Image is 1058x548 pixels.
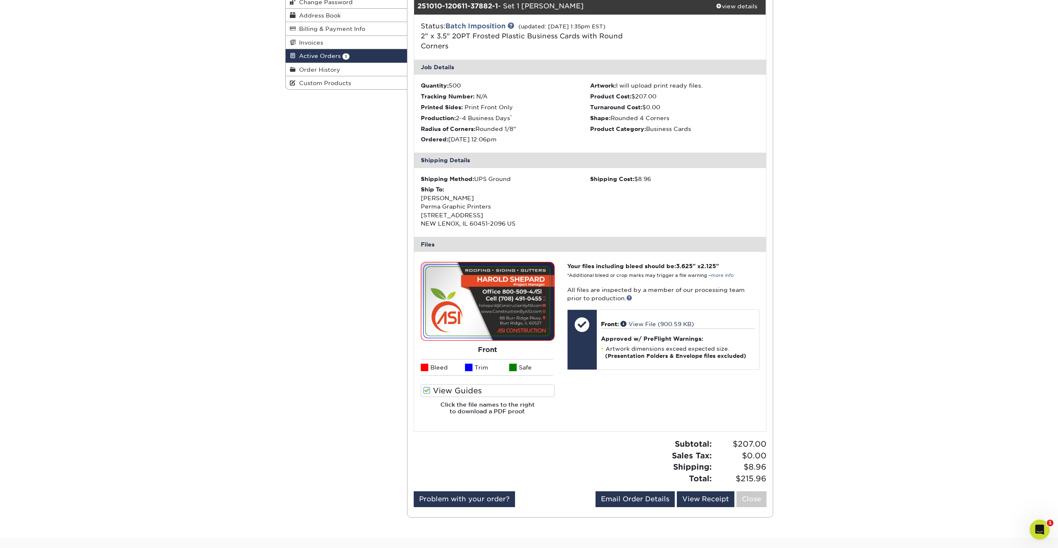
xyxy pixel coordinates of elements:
a: Email Order Details [596,491,675,507]
strong: Your files including bleed should be: " x " [567,263,719,269]
div: UPS Ground [421,175,590,183]
a: Address Book [286,9,407,22]
strong: Ship To: [421,186,444,193]
span: Address Book [296,12,341,19]
span: N/A [476,93,488,100]
strong: Artwork: [590,82,616,89]
li: Bleed [421,359,465,376]
strong: Printed Sides: [421,104,463,111]
span: Billing & Payment Info [296,25,365,32]
a: Order History [286,63,407,76]
a: Problem with your order? [414,491,515,507]
div: Shipping Details [414,153,766,168]
div: Front [421,341,555,359]
a: Close [736,491,766,507]
li: $207.00 [590,92,759,101]
strong: Radius of Corners: [421,126,475,132]
li: 2-4 Business Days [421,114,590,122]
div: view details [707,2,766,10]
strong: Turnaround Cost: [590,104,642,111]
div: Files [414,237,766,252]
a: Batch Imposition [445,22,505,30]
small: (updated: [DATE] 1:35pm EST) [518,23,606,30]
a: Invoices [286,36,407,49]
h6: Click the file names to the right to download a PDF proof. [421,401,555,422]
span: 3.625 [676,263,693,269]
a: Billing & Payment Info [286,22,407,35]
strong: Tracking Number: [421,93,475,100]
a: 2" x 3.5" 20PT Frosted Plastic Business Cards with Round Corners [421,32,623,50]
li: Business Cards [590,125,759,133]
p: All files are inspected by a member of our processing team prior to production. [567,286,759,303]
strong: Product Category: [590,126,646,132]
div: Job Details [414,60,766,75]
strong: Shipping Cost: [590,176,634,182]
span: 2.125 [701,263,716,269]
span: $8.96 [714,461,766,473]
span: Order History [296,66,340,73]
li: [DATE] 12:06pm [421,135,590,143]
span: $207.00 [714,438,766,450]
span: $215.96 [714,473,766,485]
span: $0.00 [714,450,766,462]
span: Print Front Only [465,104,513,111]
span: 1 [1047,520,1053,526]
strong: Shipping: [673,462,712,471]
li: Safe [509,359,553,376]
iframe: Intercom live chat [1030,520,1050,540]
label: View Guides [421,384,555,397]
li: I will upload print ready files. [590,81,759,90]
strong: Total: [689,474,712,483]
a: Custom Products [286,76,407,89]
span: Invoices [296,39,323,46]
li: Rounded 1/8" [421,125,590,133]
strong: Sales Tax: [672,451,712,460]
li: 500 [421,81,590,90]
span: Front: [601,321,619,327]
a: Active Orders 1 [286,49,407,63]
li: Artwork dimensions exceed expected size. [601,345,755,359]
strong: Shipping Method: [421,176,474,182]
span: Active Orders [296,53,341,59]
a: View File (900.59 KB) [621,321,694,327]
li: $0.00 [590,103,759,111]
span: Custom Products [296,80,351,86]
strong: Ordered: [421,136,448,143]
strong: Shape: [590,115,611,121]
strong: 251010-120611-37882-1 [417,2,498,10]
div: $8.96 [590,175,759,183]
strong: Product Cost: [590,93,631,100]
div: [PERSON_NAME] Perma Graphic Printers [STREET_ADDRESS] NEW LENOX, IL 60451-2096 US [421,185,590,228]
span: 1 [342,53,349,60]
strong: Subtotal: [675,439,712,448]
strong: Quantity: [421,82,449,89]
h4: Approved w/ PreFlight Warnings: [601,335,755,342]
li: Trim [465,359,509,376]
li: Rounded 4 Corners [590,114,759,122]
div: Status: [415,21,648,51]
strong: Production: [421,115,456,121]
a: View Receipt [677,491,734,507]
a: more info [711,273,734,278]
small: *Additional bleed or crop marks may trigger a file warning – [567,273,734,278]
strong: (Presentation Folders & Envelope files excluded) [605,353,746,359]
